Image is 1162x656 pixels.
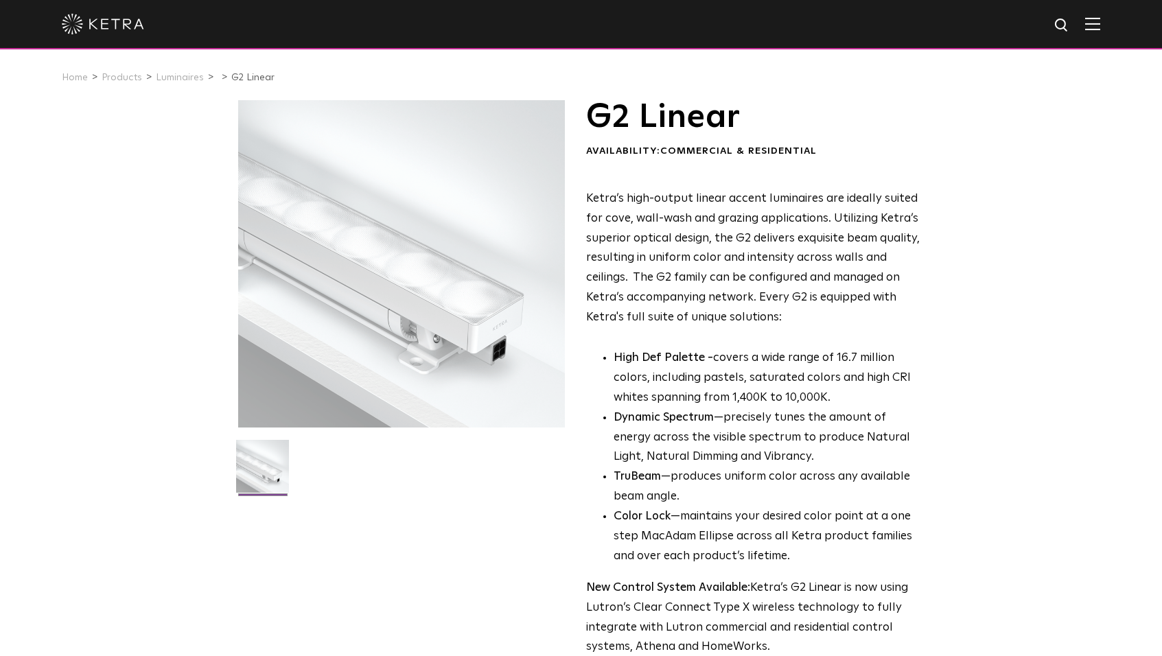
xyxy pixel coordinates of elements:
img: Hamburger%20Nav.svg [1085,17,1100,30]
a: Home [62,73,88,82]
p: covers a wide range of 16.7 million colors, including pastels, saturated colors and high CRI whit... [614,349,920,408]
strong: New Control System Available: [586,582,750,594]
strong: Dynamic Spectrum [614,412,714,423]
img: G2-Linear-2021-Web-Square [236,440,289,503]
a: Luminaires [156,73,204,82]
li: —produces uniform color across any available beam angle. [614,467,920,507]
img: search icon [1054,17,1071,34]
h1: G2 Linear [586,100,920,134]
img: ketra-logo-2019-white [62,14,144,34]
strong: Color Lock [614,511,671,522]
div: Availability: [586,145,920,159]
a: G2 Linear [231,73,275,82]
a: Products [102,73,142,82]
p: Ketra’s high-output linear accent luminaires are ideally suited for cove, wall-wash and grazing a... [586,189,920,328]
span: Commercial & Residential [660,146,817,156]
strong: High Def Palette - [614,352,713,364]
strong: TruBeam [614,471,661,482]
li: —precisely tunes the amount of energy across the visible spectrum to produce Natural Light, Natur... [614,408,920,468]
li: —maintains your desired color point at a one step MacAdam Ellipse across all Ketra product famili... [614,507,920,567]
